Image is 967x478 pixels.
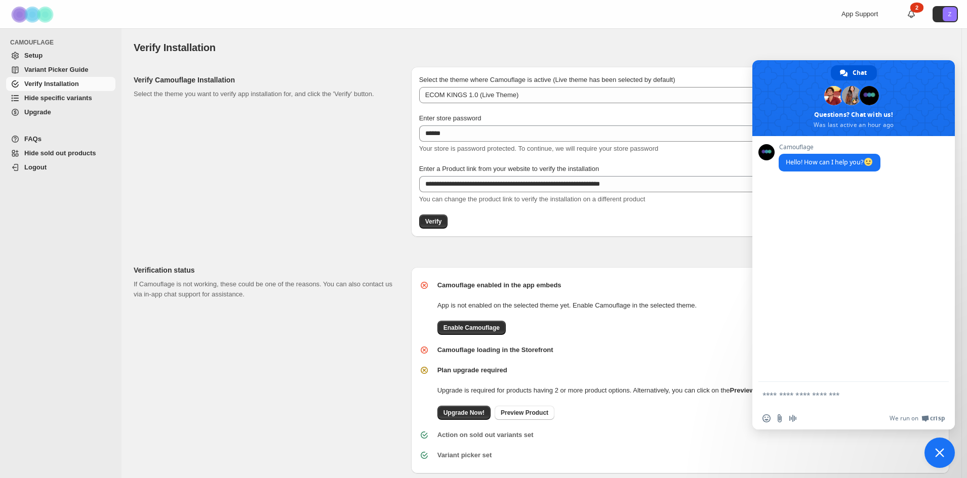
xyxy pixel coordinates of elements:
[6,146,115,160] a: Hide sold out products
[437,300,697,311] p: App is not enabled on the selected theme yet. Enable Camouflage in the selected theme.
[437,406,491,420] a: Upgrade Now!
[437,281,561,289] b: Camouflage enabled in the app embeds
[786,158,873,166] span: Hello! How can I help you?
[501,409,548,417] span: Preview Product
[841,10,878,18] span: App Support
[24,149,96,157] span: Hide sold out products
[24,163,47,171] span: Logout
[933,6,958,22] button: Avatar with initials Z
[437,366,507,374] b: Plan upgrade required
[6,63,115,77] a: Variant Picker Guide
[419,76,675,83] span: Select the theme where Camouflage is active (Live theme has been selected by default)
[762,414,771,422] span: Insert an emoji
[24,94,92,102] span: Hide specific variants
[419,165,599,172] span: Enter a Product link from your website to verify the installation
[779,144,880,151] span: Camouflage
[890,414,945,422] a: We run onCrisp
[853,65,867,80] span: Chat
[425,218,442,226] span: Verify
[134,42,216,53] span: Verify Installation
[8,1,59,28] img: Camouflage
[730,386,782,394] b: Preview Product
[948,11,952,17] text: Z
[943,7,957,21] span: Avatar with initials Z
[6,105,115,119] a: Upgrade
[134,265,395,275] h2: Verification status
[24,108,51,116] span: Upgrade
[24,135,42,143] span: FAQs
[762,390,922,400] textarea: Compose your message...
[24,52,43,59] span: Setup
[419,195,646,203] span: You can change the product link to verify the installation on a different product
[495,406,554,420] a: Preview Product
[444,324,500,332] span: Enable Camouflage
[24,66,88,73] span: Variant Picker Guide
[924,438,955,468] div: Close chat
[6,49,115,63] a: Setup
[134,279,395,299] p: If Camouflage is not working, these could be one of the reasons. You can also contact us via in-a...
[6,77,115,91] a: Verify Installation
[776,414,784,422] span: Send a file
[437,451,492,459] b: Variant picker set
[134,89,395,99] p: Select the theme you want to verify app installation for, and click the 'Verify' button.
[419,145,659,152] span: Your store is password protected. To continue, we will require your store password
[10,38,116,47] span: CAMOUFLAGE
[6,91,115,105] a: Hide specific variants
[831,65,877,80] div: Chat
[419,214,448,229] button: Verify
[906,9,916,19] a: 2
[437,321,506,335] button: Enable Camouflage
[437,324,506,331] a: Enable Camouflage
[134,75,395,85] h2: Verify Camouflage Installation
[6,160,115,175] a: Logout
[890,414,918,422] span: We run on
[6,132,115,146] a: FAQs
[437,346,553,354] b: Camouflage loading in the Storefront
[910,3,923,13] div: 2
[789,414,797,422] span: Audio message
[24,80,79,88] span: Verify Installation
[437,385,904,396] p: Upgrade is required for products having 2 or more product options. Alternatively, you can click o...
[930,414,945,422] span: Crisp
[444,409,485,417] span: Upgrade Now!
[419,114,481,122] span: Enter store password
[437,431,534,439] b: Action on sold out variants set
